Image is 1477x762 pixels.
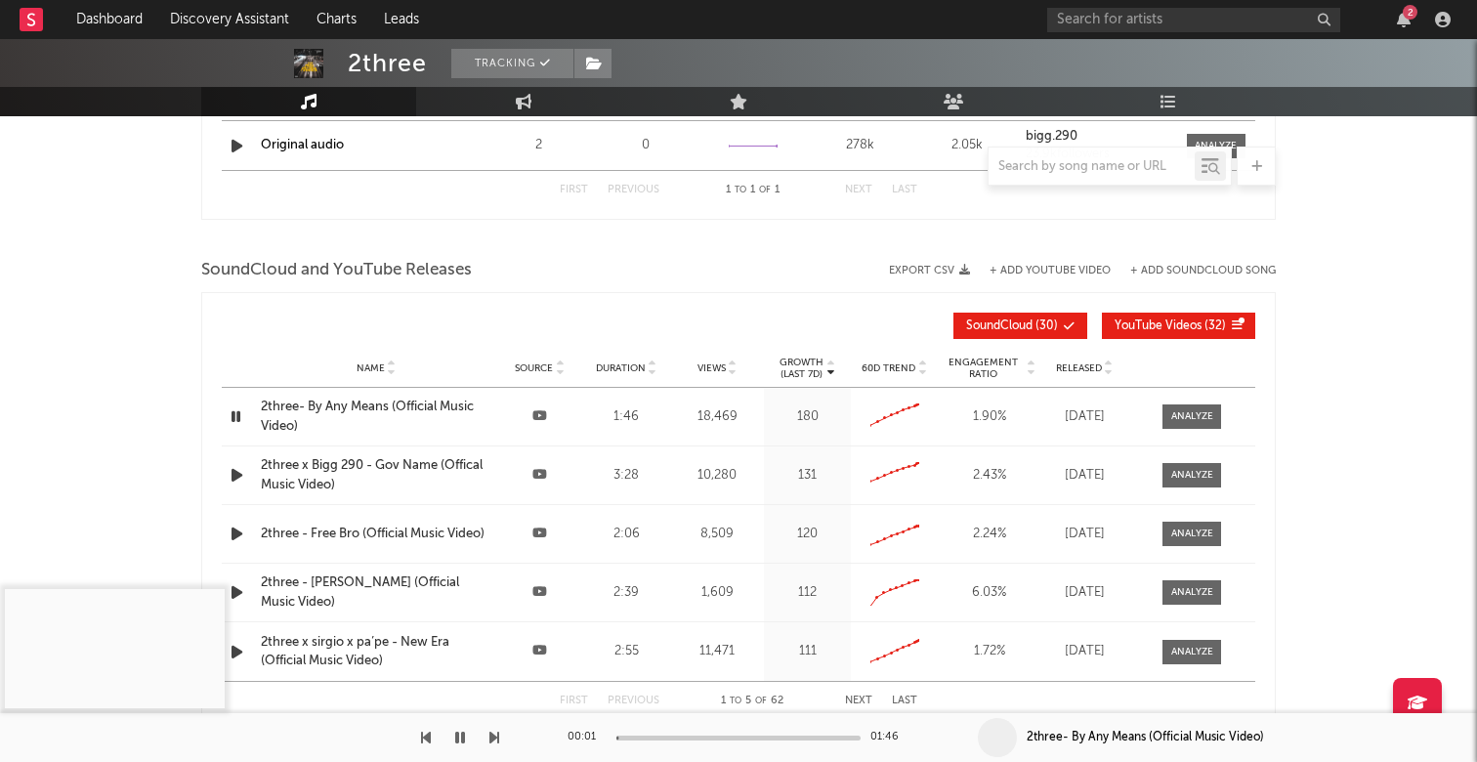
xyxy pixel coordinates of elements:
span: to [730,697,741,705]
div: 112 [769,583,846,603]
span: SoundCloud [966,320,1033,332]
div: 2 [1403,5,1417,20]
a: 2three x Bigg 290 - Gov Name (Offical Music Video) [261,456,491,494]
div: 2.24 % [943,525,1035,544]
span: Duration [596,362,646,374]
div: 1.72 % [943,642,1035,661]
button: Last [892,185,917,195]
button: 2 [1397,12,1411,27]
div: 1:46 [588,407,665,427]
a: bigg.290 [1026,130,1172,144]
a: 2three- By Any Means (Official Music Video) [261,398,491,436]
span: Name [357,362,385,374]
div: 120 [769,525,846,544]
span: SoundCloud and YouTube Releases [201,259,472,282]
div: + Add YouTube Video [970,266,1111,276]
span: 60D Trend [862,362,915,374]
div: [DATE] [1045,583,1123,603]
button: SoundCloud(30) [953,313,1087,339]
div: 2three- By Any Means (Official Music Video) [1027,729,1264,746]
div: 1 1 1 [698,179,806,202]
div: 1,609 [675,583,760,603]
div: 6.03 % [943,583,1035,603]
a: 2three x sirgio x pa’pe - New Era (Official Music Video) [261,633,491,671]
button: Last [892,696,917,706]
button: Next [845,185,872,195]
strong: bigg.290 [1026,130,1077,143]
span: Released [1056,362,1102,374]
div: 8,509 [675,525,760,544]
iframe: 2three- By Any Means (Official Music Video) [5,589,225,708]
div: 131 [769,466,846,486]
div: [DATE] [1045,466,1123,486]
div: 2:39 [588,583,665,603]
span: of [755,697,767,705]
span: ( 30 ) [966,320,1058,332]
span: to [735,186,746,194]
button: Export CSV [889,265,970,276]
span: Source [515,362,553,374]
span: of [759,186,771,194]
a: 2three - [PERSON_NAME] (Official Music Video) [261,573,491,612]
button: Previous [608,185,659,195]
button: First [560,185,588,195]
button: + Add SoundCloud Song [1111,266,1276,276]
div: 00:01 [568,726,607,749]
p: Growth [780,357,823,368]
p: (Last 7d) [780,368,823,380]
a: Original audio [261,139,344,151]
div: 2:06 [588,525,665,544]
div: [DATE] [1045,642,1123,661]
button: Tracking [451,49,573,78]
div: 111 [769,642,846,661]
div: 10,280 [675,466,760,486]
div: 01:46 [870,726,909,749]
a: 2three - Free Bro (Official Music Video) [261,525,491,544]
span: Views [697,362,726,374]
div: 2:55 [588,642,665,661]
div: 2.05k [919,136,1017,155]
div: 278k [812,136,909,155]
div: 18,469 [675,407,760,427]
div: 1 5 62 [698,690,806,713]
div: 1.90 % [943,407,1035,427]
div: 2 [489,136,587,155]
button: First [560,696,588,706]
div: 0 [597,136,695,155]
button: Next [845,696,872,706]
button: + Add SoundCloud Song [1130,266,1276,276]
span: Engagement Ratio [943,357,1024,380]
button: Previous [608,696,659,706]
div: 11,471 [675,642,760,661]
input: Search for artists [1047,8,1340,32]
button: YouTube Videos(32) [1102,313,1255,339]
span: YouTube Videos [1115,320,1202,332]
div: 2.43 % [943,466,1035,486]
div: [DATE] [1045,407,1123,427]
div: 2three [348,49,427,78]
button: + Add YouTube Video [990,266,1111,276]
div: 180 [769,407,846,427]
input: Search by song name or URL [989,159,1195,175]
div: 3:28 [588,466,665,486]
div: [DATE] [1045,525,1123,544]
span: ( 32 ) [1115,320,1226,332]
